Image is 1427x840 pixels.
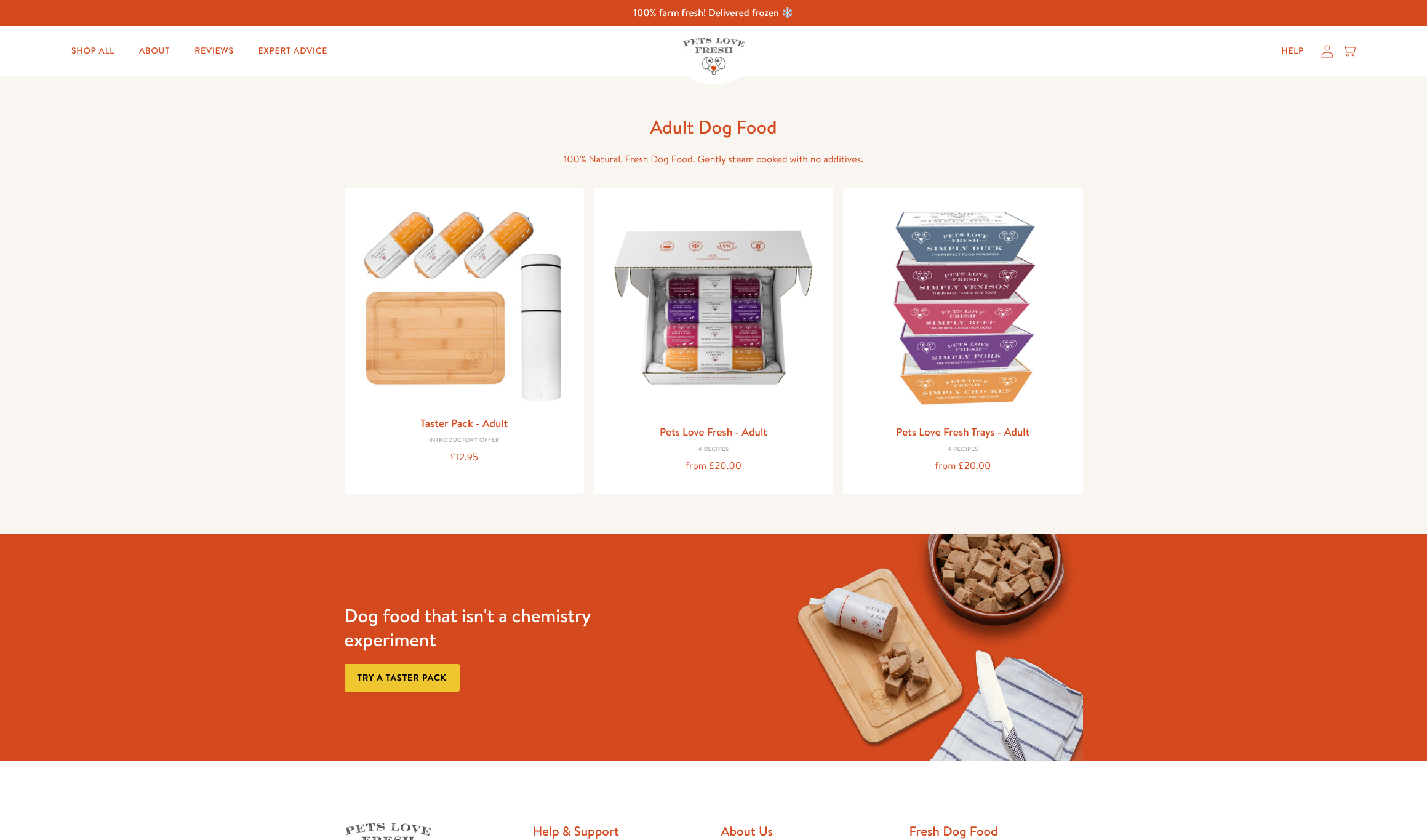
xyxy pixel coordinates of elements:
[604,458,823,474] div: from £20.00
[896,424,1029,439] a: Pets Love Fresh Trays - Adult
[564,153,863,166] span: 100% Natural, Fresh Dog Food. Gently steam cooked with no additives.
[604,198,823,417] img: Pets Love Fresh - Adult
[781,534,1083,761] img: Fussy
[354,449,574,466] div: £12.95
[249,39,337,63] a: Expert Advice
[853,198,1073,417] img: Pets Love Fresh Trays - Adult
[354,437,574,444] div: Introductory Offer
[517,115,911,139] h1: Adult Dog Food
[604,446,823,454] div: 4 Recipes
[420,415,508,431] a: Taster Pack - Adult
[1271,39,1314,63] a: Help
[660,424,767,439] a: Pets Love Fresh - Adult
[721,823,895,839] h2: About Us
[909,823,1083,839] h2: Fresh Dog Food
[533,823,706,839] h2: Help & Support
[354,198,574,409] img: Taster Pack - Adult
[853,458,1073,474] div: from £20.00
[345,664,460,692] a: Try a taster pack
[683,38,745,75] img: Pets Love Fresh
[345,604,647,652] h3: Dog food that isn't a chemistry experiment
[129,39,180,63] a: About
[62,39,124,63] a: Shop All
[853,446,1073,454] div: 4 Recipes
[185,39,243,63] a: Reviews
